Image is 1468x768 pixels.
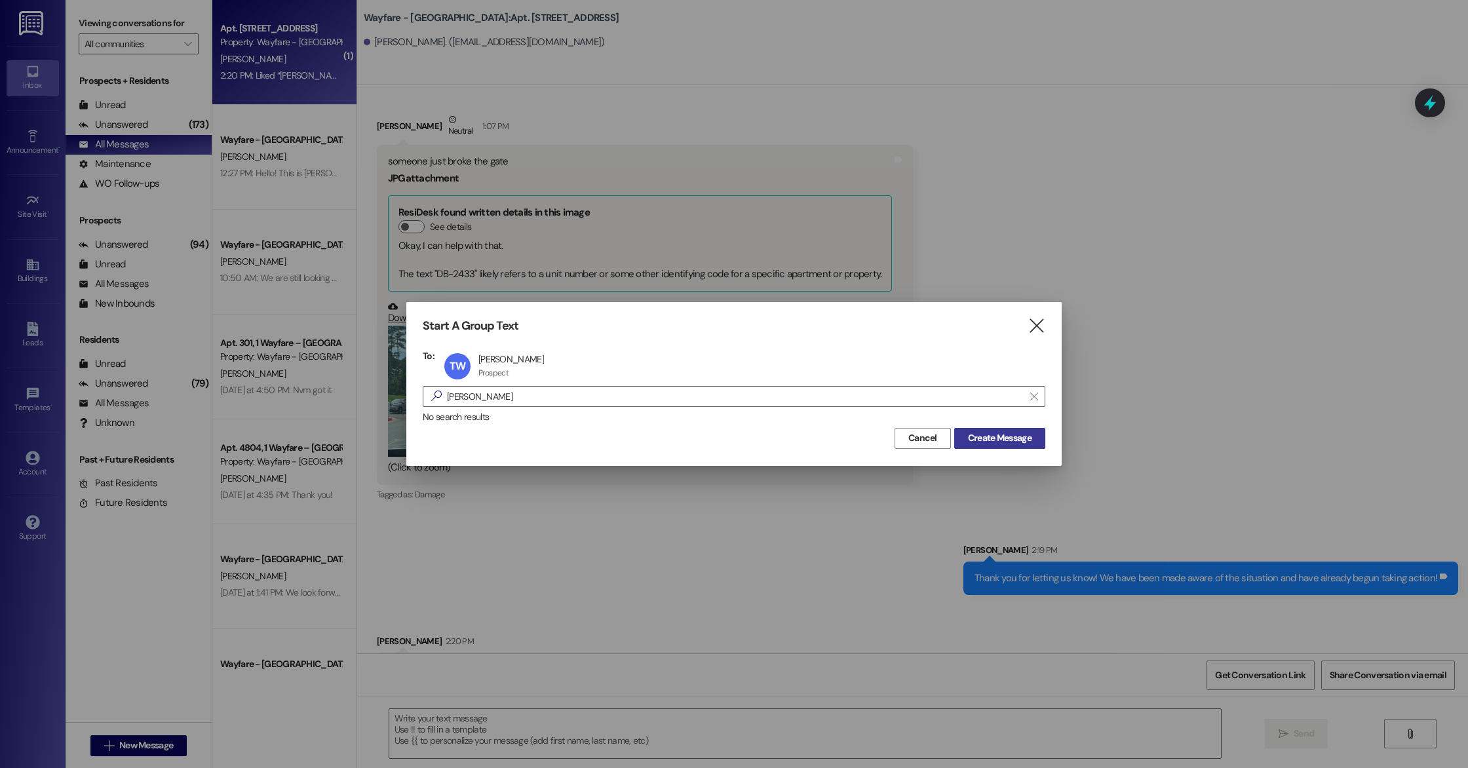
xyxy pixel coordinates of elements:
h3: To: [423,350,435,362]
i:  [426,389,447,403]
button: Create Message [954,428,1045,449]
span: TW [450,359,465,373]
div: [PERSON_NAME] [478,353,544,365]
div: Prospect [478,368,509,378]
div: No search results [423,410,1045,424]
i:  [1030,391,1037,402]
span: Create Message [968,431,1032,445]
span: Cancel [908,431,937,445]
i:  [1028,319,1045,333]
button: Clear text [1024,387,1045,406]
button: Cancel [895,428,951,449]
h3: Start A Group Text [423,318,518,334]
input: Search for any contact or apartment [447,387,1024,406]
